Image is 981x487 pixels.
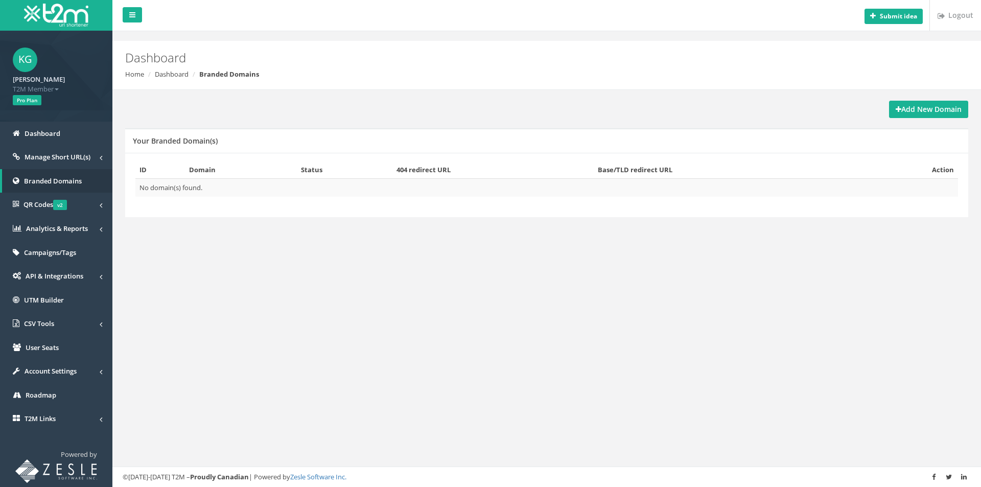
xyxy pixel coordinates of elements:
a: Dashboard [155,69,189,79]
th: Domain [185,161,297,179]
img: T2M URL Shortener powered by Zesle Software Inc. [15,459,97,483]
span: UTM Builder [24,295,64,305]
img: T2M [24,4,88,27]
b: Submit idea [880,12,917,20]
span: CSV Tools [24,319,54,328]
span: QR Codes [24,200,67,209]
th: Base/TLD redirect URL [594,161,861,179]
span: Campaigns/Tags [24,248,76,257]
strong: Branded Domains [199,69,259,79]
button: Submit idea [865,9,923,24]
a: Add New Domain [889,101,968,118]
span: Roadmap [26,390,56,400]
strong: Proudly Canadian [190,472,249,481]
h2: Dashboard [125,51,825,64]
div: ©[DATE]-[DATE] T2M – | Powered by [123,472,971,482]
span: Dashboard [25,129,60,138]
h5: Your Branded Domain(s) [133,137,218,145]
span: KG [13,48,37,72]
span: v2 [53,200,67,210]
th: ID [135,161,185,179]
a: [PERSON_NAME] T2M Member [13,72,100,94]
th: Action [861,161,958,179]
a: Home [125,69,144,79]
span: Account Settings [25,366,77,376]
td: No domain(s) found. [135,179,958,197]
a: Zesle Software Inc. [290,472,346,481]
span: User Seats [26,343,59,352]
th: Status [297,161,392,179]
span: Pro Plan [13,95,41,105]
span: Branded Domains [24,176,82,185]
span: T2M Links [25,414,56,423]
span: Analytics & Reports [26,224,88,233]
span: Powered by [61,450,97,459]
span: T2M Member [13,84,100,94]
span: Manage Short URL(s) [25,152,90,161]
strong: Add New Domain [896,104,962,114]
strong: [PERSON_NAME] [13,75,65,84]
th: 404 redirect URL [392,161,594,179]
span: API & Integrations [26,271,83,281]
